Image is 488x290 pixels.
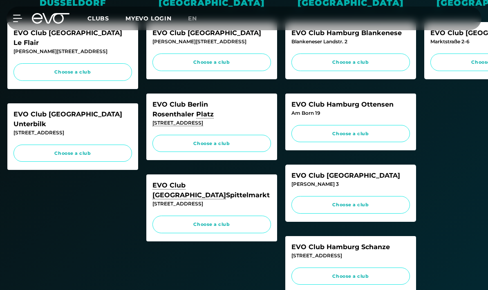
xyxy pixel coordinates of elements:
font: Choose a club [54,69,91,75]
font: EVO Club Berlin Rosenthaler [152,100,214,118]
font: [PERSON_NAME] 3 [291,181,339,187]
a: Choose a club [291,196,410,214]
a: en [188,14,207,23]
a: Choose a club [13,145,132,162]
font: [PERSON_NAME][STREET_ADDRESS] [13,48,107,54]
a: Choose a club [152,216,271,233]
font: Choose a club [193,221,230,227]
font: Choose a club [54,150,91,156]
a: Clubs [87,14,125,22]
font: EVO Club Hamburg Schanze [291,243,390,251]
font: Choose a club [332,273,369,279]
font: [PERSON_NAME][STREET_ADDRESS] [152,38,246,45]
font: Spittelmarkt [152,181,270,199]
font: Choose a club [193,141,230,146]
a: MYEVO LOGIN [125,15,172,22]
font: [STREET_ADDRESS] [152,201,203,207]
font: Choose a club [332,202,369,207]
font: EVO Club Hamburg Ottensen [291,100,394,108]
font: EVO Club [GEOGRAPHIC_DATA] Unterbilk [13,110,122,128]
a: Choose a club [291,54,410,71]
a: Choose a club [152,54,271,71]
font: [STREET_ADDRESS] [13,129,64,136]
a: Choose a club [291,268,410,285]
a: Choose a club [291,125,410,143]
font: Marktstraße 2-6 [430,38,470,45]
a: Choose a club [152,135,271,152]
font: en [188,15,197,22]
font: EVO Club [GEOGRAPHIC_DATA] [291,172,400,179]
font: Choose a club [332,131,369,136]
font: Choose a club [332,59,369,65]
font: Choose a club [193,59,230,65]
font: Blankeneser Landstr. 2 [291,38,347,45]
a: Choose a club [13,63,132,81]
font: Clubs [87,15,109,22]
font: [STREET_ADDRESS] [291,252,342,259]
font: Am Born 19 [291,110,320,116]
